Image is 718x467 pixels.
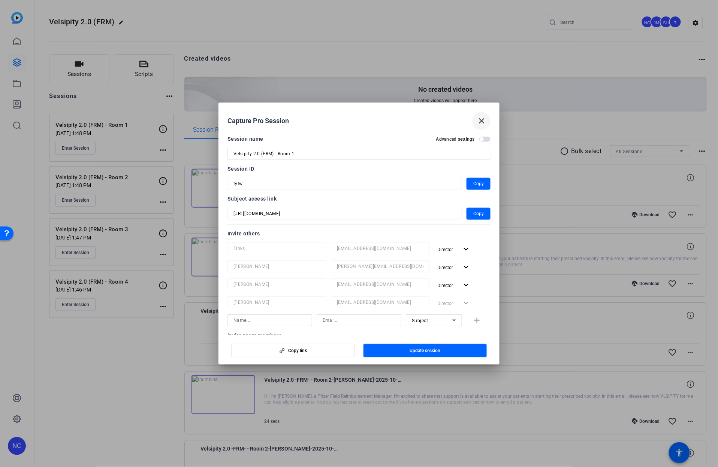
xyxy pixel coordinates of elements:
input: Name... [233,298,320,307]
input: Name... [233,244,320,253]
button: Update session [363,344,487,357]
mat-icon: expand_more [461,281,471,290]
button: Copy [467,208,491,220]
input: Email... [337,244,424,253]
span: Subject [412,318,428,323]
span: Update session [410,348,440,354]
button: Director [434,278,474,292]
input: Session OTP [233,209,456,218]
button: Copy link [231,344,355,357]
h2: Advanced settings [436,136,475,142]
div: Invite others [227,229,491,238]
div: Session ID [227,164,491,173]
button: Copy [467,178,491,190]
input: Name... [233,316,306,325]
input: Email... [337,298,424,307]
input: Session OTP [233,179,456,188]
input: Email... [337,280,424,289]
mat-icon: expand_more [461,263,471,272]
button: Director [434,242,474,256]
input: Email... [323,316,395,325]
mat-icon: expand_more [461,245,471,254]
input: Name... [233,262,320,271]
span: Copy link [289,348,307,354]
div: Capture Pro Session [227,112,491,130]
div: Session name [227,134,263,143]
span: Director [437,283,453,288]
span: Director [437,265,453,270]
mat-icon: close [477,116,486,125]
span: Director [437,247,453,252]
input: Enter Session Name [233,149,485,158]
input: Name... [233,280,320,289]
button: Director [434,260,474,274]
span: Copy [473,179,484,188]
span: Copy [473,209,484,218]
div: Subject access link [227,194,491,203]
input: Email... [337,262,424,271]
